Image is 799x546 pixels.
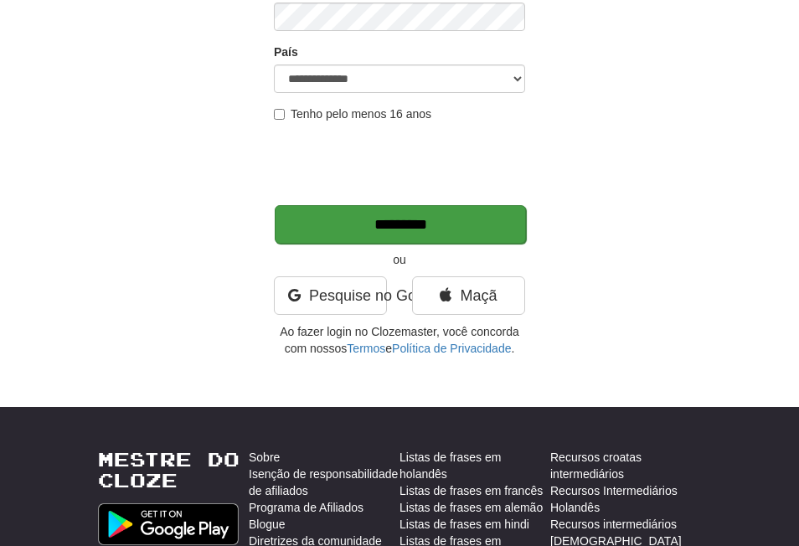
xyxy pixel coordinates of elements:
[399,449,550,482] a: Listas de frases em holandês
[274,276,387,315] a: Pesquise no Google
[399,482,543,499] a: Listas de frases em francês
[249,516,286,533] a: Blogue
[412,276,525,315] a: Maçã
[98,503,239,545] img: Obtenha-o no Google Play
[347,342,385,355] a: Termos
[249,499,363,516] a: Programa de Afiliados
[274,251,525,268] p: ou
[274,131,528,196] iframe: reCAPTCHA
[249,449,280,466] a: Sobre
[309,287,445,304] font: Pesquise no Google
[98,449,249,491] a: Mestre do Cloze
[550,482,701,516] a: Recursos Intermediários Holandês
[274,109,285,120] input: Tenho pelo menos 16 anos
[274,323,525,357] p: Ao fazer login no Clozemaster, você concorda com nossos e .
[249,466,399,499] a: Isenção de responsabilidade de afiliados
[291,107,431,121] font: Tenho pelo menos 16 anos
[399,516,529,533] a: Listas de frases em hindi
[392,342,511,355] a: Política de Privacidade
[399,499,543,516] a: Listas de frases em alemão
[550,449,701,482] a: Recursos croatas intermediários
[274,44,298,60] label: País
[460,287,497,304] font: Maçã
